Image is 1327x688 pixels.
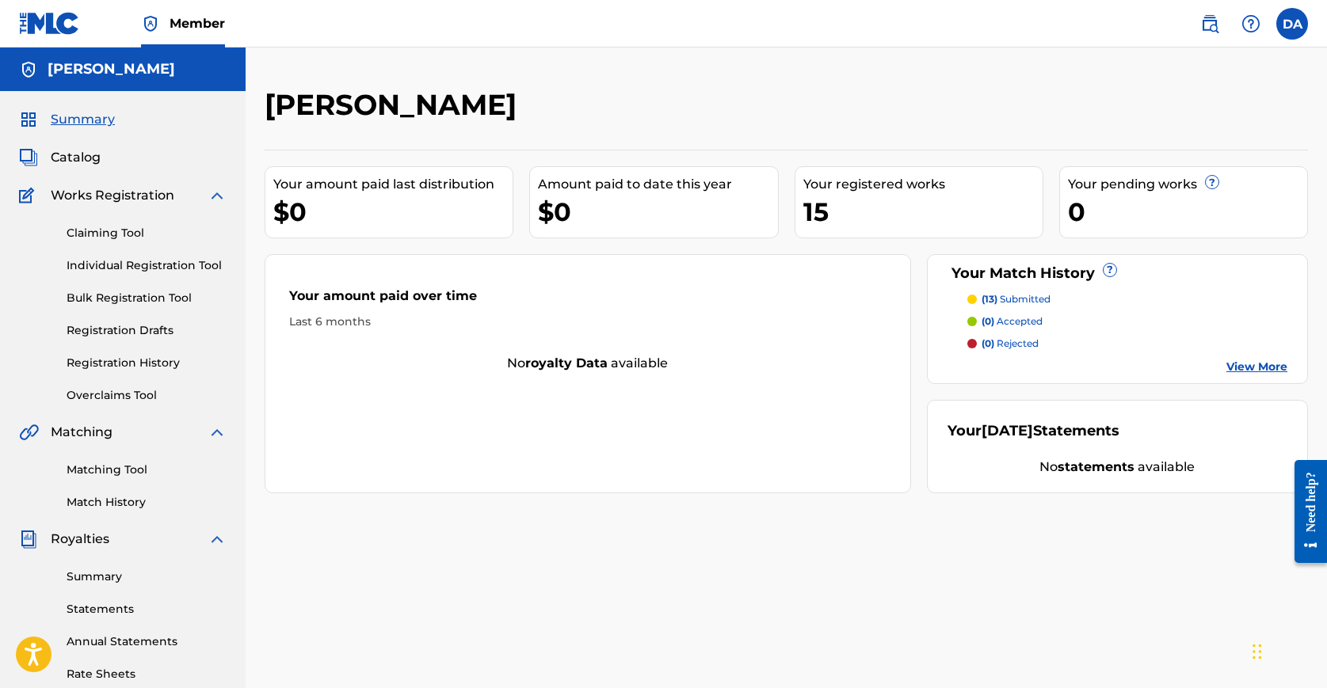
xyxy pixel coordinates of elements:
[948,458,1287,477] div: No available
[1206,176,1218,188] span: ?
[967,336,1287,351] a: (0) rejected
[67,225,227,241] a: Claiming Tool
[273,175,513,194] div: Your amount paid last distribution
[265,354,910,373] div: No available
[289,314,887,330] div: Last 6 months
[1068,194,1307,230] div: 0
[67,257,227,274] a: Individual Registration Tool
[141,14,160,33] img: Top Rightsholder
[538,194,777,230] div: $0
[967,314,1287,329] a: (0) accepted
[1068,175,1307,194] div: Your pending works
[1226,359,1287,375] a: View More
[19,148,101,167] a: CatalogCatalog
[948,420,1119,442] div: Your Statements
[67,601,227,618] a: Statements
[67,355,227,371] a: Registration History
[1058,459,1134,474] strong: statements
[19,60,38,79] img: Accounts
[1235,8,1267,40] div: Help
[538,175,777,194] div: Amount paid to date this year
[982,337,994,349] span: (0)
[67,290,227,306] a: Bulk Registration Tool
[67,462,227,478] a: Matching Tool
[1253,628,1262,675] div: Drag
[1200,14,1219,33] img: search
[1241,14,1260,33] img: help
[1248,612,1327,688] iframe: Chat Widget
[51,423,112,442] span: Matching
[1276,8,1308,40] div: User Menu
[982,422,1033,439] span: [DATE]
[967,292,1287,306] a: (13) submitted
[1283,448,1327,576] iframe: Resource Center
[48,60,175,78] h5: Dylan Andre
[67,322,227,339] a: Registration Drafts
[982,315,994,327] span: (0)
[67,494,227,511] a: Match History
[51,110,115,129] span: Summary
[803,175,1043,194] div: Your registered works
[208,423,227,442] img: expand
[51,186,174,205] span: Works Registration
[982,314,1043,329] p: accepted
[803,194,1043,230] div: 15
[19,530,38,549] img: Royalties
[982,336,1039,351] p: rejected
[19,12,80,35] img: MLC Logo
[51,148,101,167] span: Catalog
[51,530,109,549] span: Royalties
[67,666,227,682] a: Rate Sheets
[948,263,1287,284] div: Your Match History
[170,14,225,32] span: Member
[19,186,40,205] img: Works Registration
[19,110,38,129] img: Summary
[67,568,227,585] a: Summary
[19,148,38,167] img: Catalog
[982,293,997,305] span: (13)
[525,355,608,371] strong: royalty data
[265,87,524,123] h2: [PERSON_NAME]
[67,633,227,650] a: Annual Statements
[982,292,1051,306] p: submitted
[67,387,227,404] a: Overclaims Tool
[19,110,115,129] a: SummarySummary
[208,186,227,205] img: expand
[19,423,39,442] img: Matching
[273,194,513,230] div: $0
[289,287,887,314] div: Your amount paid over time
[208,530,227,549] img: expand
[1194,8,1226,40] a: Public Search
[1104,264,1116,276] span: ?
